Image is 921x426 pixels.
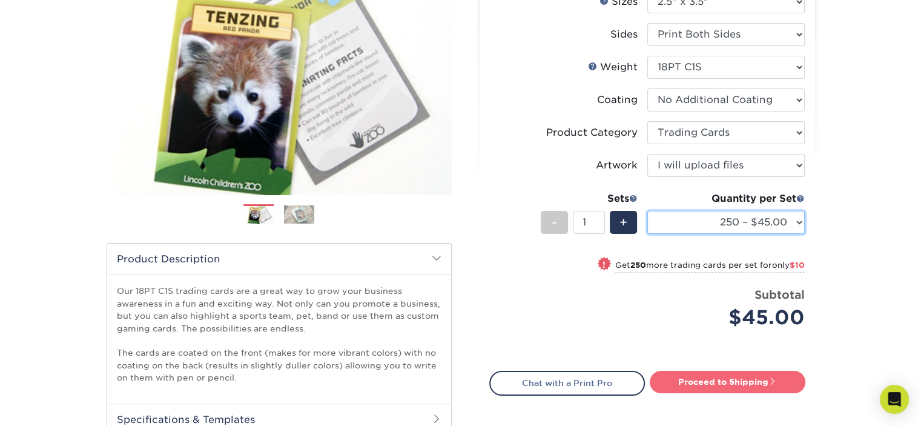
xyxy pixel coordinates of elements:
[117,285,441,384] p: Our 18PT C1S trading cards are a great way to grow your business awareness in a fun and exciting ...
[647,191,805,206] div: Quantity per Set
[615,261,805,273] small: Get more trading cards per set for
[880,385,909,414] div: Open Intercom Messenger
[790,261,805,270] span: $10
[541,191,638,206] div: Sets
[243,205,274,225] img: Trading Cards 01
[489,371,645,395] a: Chat with a Print Pro
[650,371,805,393] a: Proceed to Shipping
[656,303,805,332] div: $45.00
[630,261,646,270] strong: 250
[546,125,638,140] div: Product Category
[610,27,638,42] div: Sides
[588,60,638,75] div: Weight
[107,244,451,275] h2: Product Description
[754,288,805,301] strong: Subtotal
[552,213,557,231] span: -
[284,205,314,224] img: Trading Cards 02
[597,93,638,107] div: Coating
[772,261,805,270] span: only
[602,258,606,271] span: !
[619,213,627,231] span: +
[596,158,638,173] div: Artwork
